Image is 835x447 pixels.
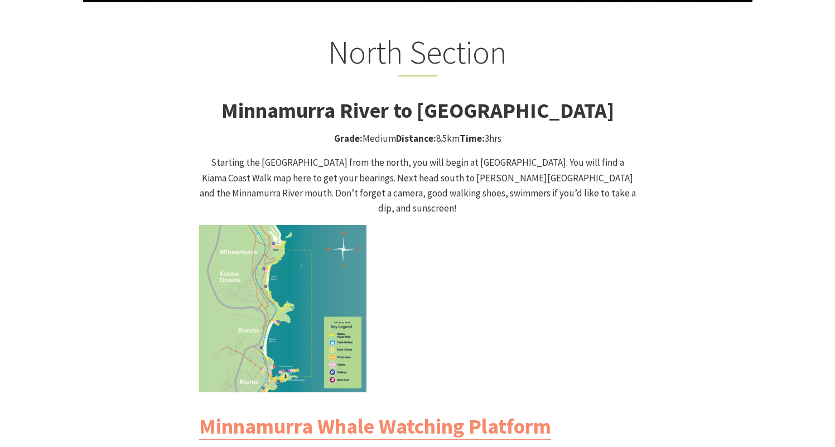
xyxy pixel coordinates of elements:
[199,131,636,146] p: Medium 8.5km 3hrs
[199,413,551,440] a: Minnamurra Whale Watching Platform
[199,33,636,76] h2: North Section
[221,97,614,123] strong: Minnamurra River to [GEOGRAPHIC_DATA]
[460,132,485,145] strong: Time:
[199,155,636,216] p: Starting the [GEOGRAPHIC_DATA] from the north, you will begin at [GEOGRAPHIC_DATA]. You will find...
[396,132,436,145] strong: Distance:
[334,132,363,145] strong: Grade:
[199,225,366,392] img: Kiama Coast Walk North Section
